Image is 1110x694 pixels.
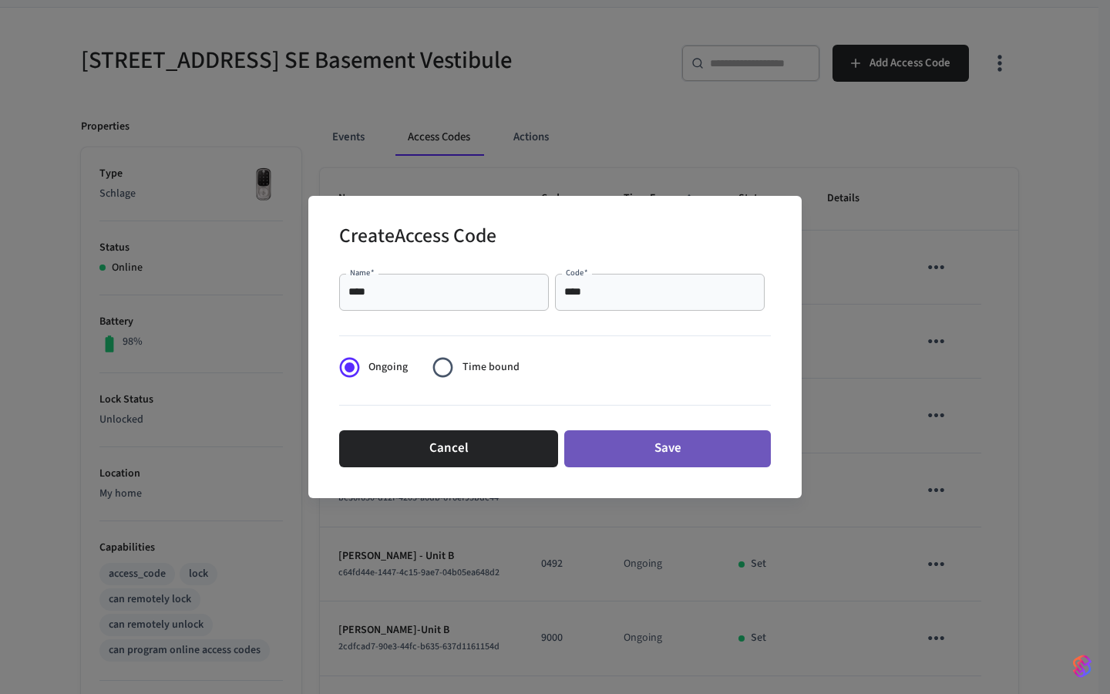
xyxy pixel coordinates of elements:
[339,214,496,261] h2: Create Access Code
[1073,654,1091,679] img: SeamLogoGradient.69752ec5.svg
[566,267,588,278] label: Code
[368,359,408,376] span: Ongoing
[564,430,771,467] button: Save
[350,267,375,278] label: Name
[339,430,558,467] button: Cancel
[462,359,520,376] span: Time bound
